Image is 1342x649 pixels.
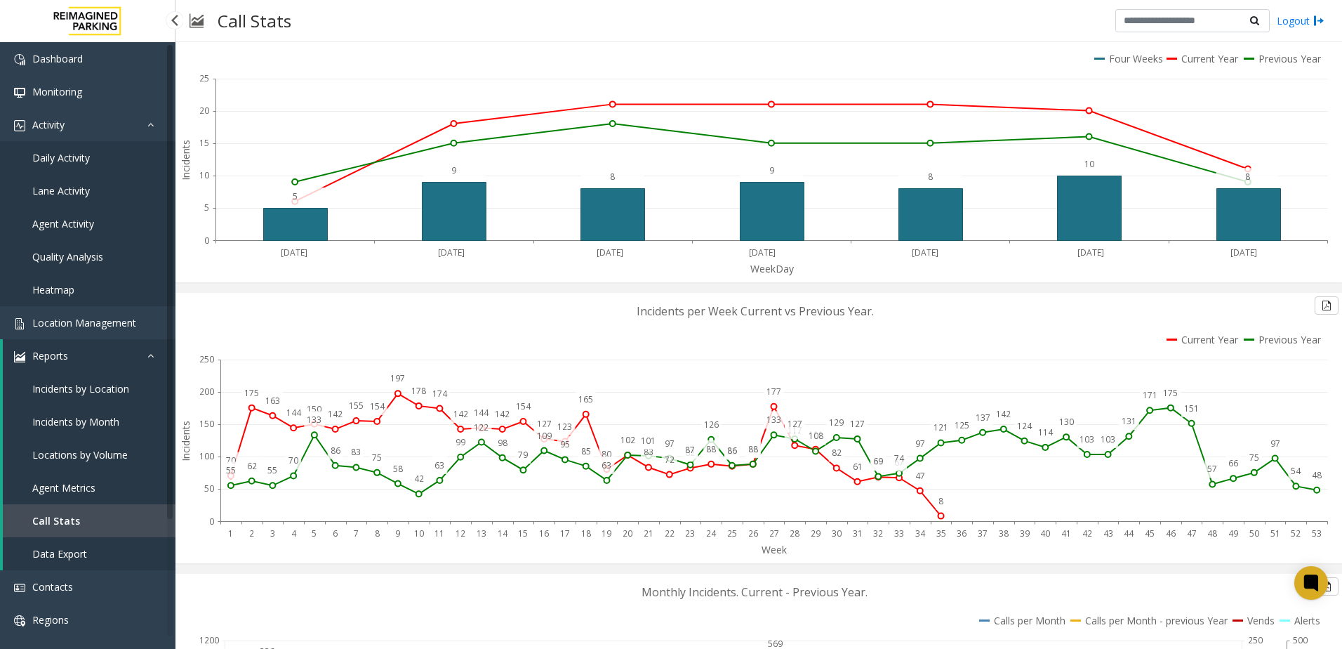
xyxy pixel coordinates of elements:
text: Monthly Incidents. Current - Previous Year. [642,584,868,600]
text: 4 [291,527,297,539]
text: 9 [451,164,456,176]
text: 97 [665,438,675,450]
text: 6 [333,527,338,539]
img: pageIcon [190,4,204,38]
span: Heatmap [32,283,74,296]
text: 11 [434,527,444,539]
text: 34 [915,527,926,539]
text: 41 [1061,527,1071,539]
text: [DATE] [1230,247,1257,258]
img: 'icon' [14,615,25,627]
text: 38 [999,527,1009,539]
text: 175 [1163,387,1178,399]
text: 52 [1291,527,1301,539]
img: 'icon' [14,351,25,362]
text: 133 [766,414,781,426]
text: 154 [370,400,385,412]
span: Lane Activity [32,184,90,197]
span: Call Stats [32,514,80,527]
text: 250 [1248,634,1263,646]
text: 15 [199,137,209,149]
text: 178 [411,385,426,397]
text: 86 [331,445,340,457]
text: 8 [375,527,380,539]
text: 79 [518,449,528,461]
text: [DATE] [281,247,307,258]
text: 97 [1270,438,1280,450]
h3: Call Stats [211,4,298,38]
text: 51 [1270,527,1280,539]
span: Agent Metrics [32,481,95,494]
text: 83 [644,446,653,458]
a: Logout [1277,13,1324,28]
text: 36 [957,527,966,539]
text: 500 [1293,634,1308,646]
text: 144 [286,407,302,419]
text: 150 [199,418,214,430]
text: 95 [560,438,570,450]
text: 35 [936,527,946,539]
text: 9 [395,527,400,539]
text: 61 [853,461,863,473]
text: 137 [976,412,990,424]
text: 48 [1207,527,1217,539]
text: 24 [706,527,717,539]
text: 175 [244,387,259,399]
text: 133 [307,414,321,426]
span: Daily Activity [32,151,90,164]
text: 127 [537,418,552,430]
text: 155 [349,400,364,412]
text: 63 [434,459,444,471]
text: Incidents per Week Current vs Previous Year. [637,303,874,319]
text: 127 [850,418,865,430]
text: 50 [204,483,214,494]
text: 142 [996,408,1011,420]
span: Incidents by Location [32,382,129,395]
text: [DATE] [597,247,623,258]
a: Data Export [3,537,175,570]
text: 50 [1249,527,1259,539]
text: 250 [199,353,214,365]
text: 150 [307,403,321,415]
text: 2 [249,527,254,539]
text: [DATE] [1077,247,1104,258]
text: 121 [934,421,948,433]
text: 72 [665,454,675,466]
text: 86 [727,445,737,457]
text: 123 [557,421,572,433]
text: 117 [788,424,802,436]
a: Call Stats [3,504,175,537]
text: 129 [829,417,844,428]
span: Location Management [32,316,136,329]
text: 74 [894,452,905,464]
text: 103 [1079,433,1094,445]
text: [DATE] [438,247,465,258]
text: 43 [1103,527,1113,539]
text: 47 [1187,527,1197,539]
text: 62 [247,460,257,472]
text: 100 [199,450,214,462]
text: 3 [270,527,275,539]
text: 57 [1207,463,1217,475]
text: 165 [578,393,593,405]
text: 8 [1245,171,1250,183]
span: Monitoring [32,85,82,98]
text: 20 [199,105,209,117]
span: Regions [32,613,69,627]
text: 174 [432,388,448,400]
text: 154 [516,400,531,412]
span: Reports [32,349,68,362]
text: 45 [1145,527,1155,539]
text: 88 [748,443,758,455]
text: 25 [727,527,737,539]
a: Locations by Volume [3,438,175,471]
text: 151 [1184,402,1199,414]
text: 8 [610,171,615,183]
a: Reports [3,339,175,372]
text: 10 [199,169,209,181]
span: Quality Analysis [32,250,103,263]
text: 15 [518,527,528,539]
text: 124 [1017,420,1032,432]
span: Data Export [32,547,87,560]
text: 55 [267,464,277,476]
